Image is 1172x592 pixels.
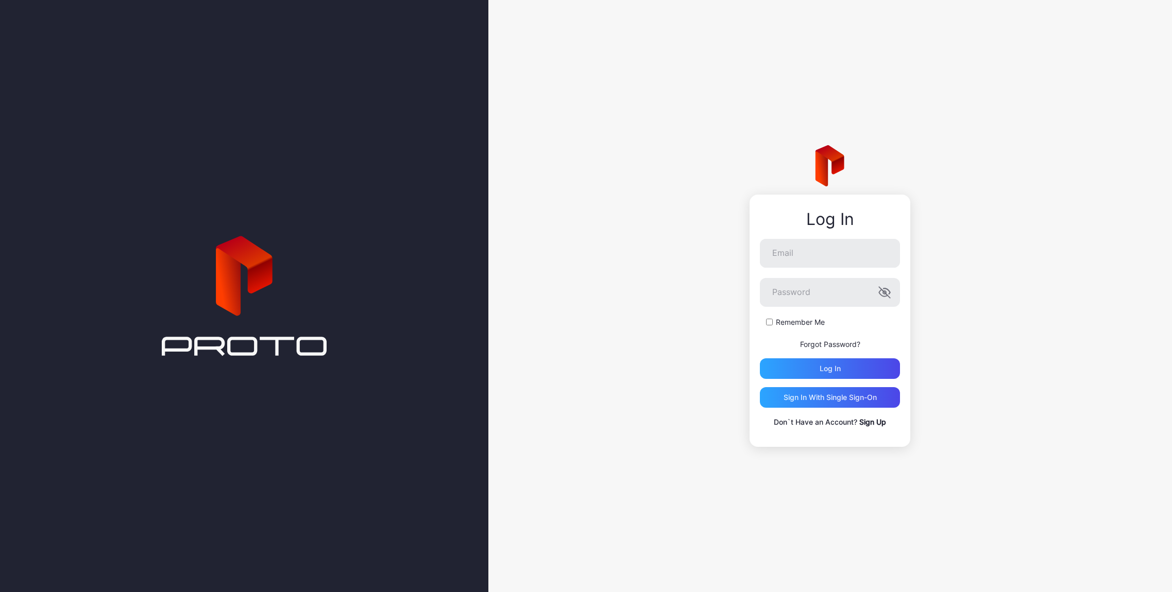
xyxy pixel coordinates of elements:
[760,416,900,428] p: Don`t Have an Account?
[784,393,877,402] div: Sign in With Single Sign-On
[760,358,900,379] button: Log in
[760,278,900,307] input: Password
[760,210,900,229] div: Log In
[800,340,860,349] a: Forgot Password?
[760,239,900,268] input: Email
[760,387,900,408] button: Sign in With Single Sign-On
[859,417,886,426] a: Sign Up
[820,364,841,373] div: Log in
[878,286,891,299] button: Password
[776,317,825,327] label: Remember Me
